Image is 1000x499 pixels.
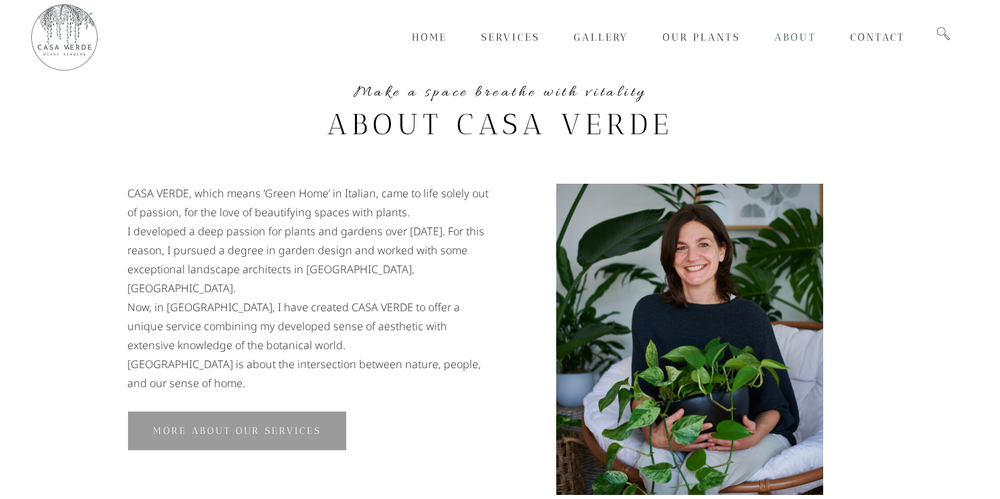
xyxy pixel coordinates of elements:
p: CASA VERDE, which means ‘Green Home’ in Italian, came to life solely out of passion, for the love... [127,184,493,222]
span: About [774,31,816,43]
img: Portrait of Chiara [556,184,823,495]
span: Our Plants [663,31,741,43]
p: I developed a deep passion for plants and gardens over [DATE]. For this reason, I pursued a degre... [127,222,493,298]
a: MORE ABOUT OUR SERVICES [127,411,347,451]
h5: Make a space breathe with vitality [121,81,879,104]
span: Contact [850,31,905,43]
span: Gallery [574,31,629,43]
p: [GEOGRAPHIC_DATA] is about the intersection between nature, people, and our sense of home. [127,355,493,393]
h2: ABOUT CASA VERDE [121,106,879,142]
p: Now, in [GEOGRAPHIC_DATA], I have created CASA VERDE to offer a unique service combining my devel... [127,298,493,355]
span: Home [412,31,447,43]
span: Services [481,31,540,43]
